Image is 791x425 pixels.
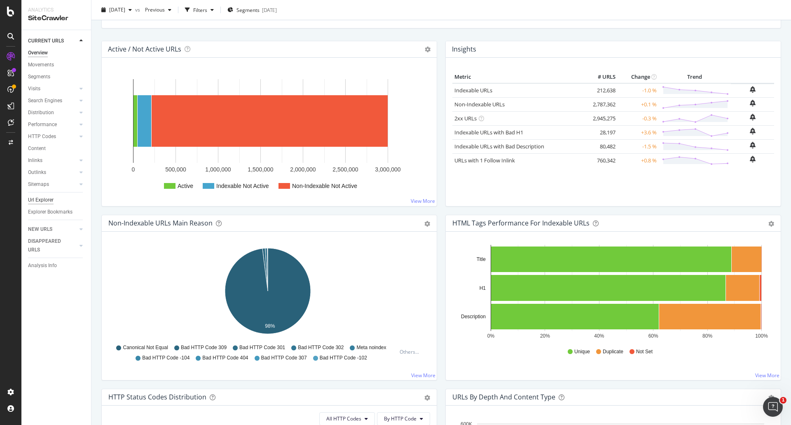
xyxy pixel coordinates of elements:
[28,49,48,57] div: Overview
[750,114,756,120] div: bell-plus
[165,166,186,173] text: 500,000
[320,355,367,362] span: Bad HTTP Code -102
[618,97,659,111] td: +0.1 %
[202,355,248,362] span: Bad HTTP Code 404
[28,96,62,105] div: Search Engines
[648,333,658,339] text: 60%
[750,142,756,148] div: bell-plus
[28,132,77,141] a: HTTP Codes
[28,156,42,165] div: Inlinks
[636,348,653,355] span: Not Set
[28,96,77,105] a: Search Engines
[290,166,316,173] text: 2,000,000
[135,6,142,13] span: vs
[411,197,435,204] a: View More
[109,6,125,13] span: 2025 Aug. 30th
[452,44,476,55] h4: Insights
[452,245,771,340] svg: A chart.
[618,71,659,83] th: Change
[768,395,774,401] div: gear
[28,208,73,216] div: Explorer Bookmarks
[454,157,515,164] a: URLs with 1 Follow Inlink
[585,97,618,111] td: 2,787,362
[142,355,190,362] span: Bad HTTP Code -104
[763,397,783,417] iframe: Intercom live chat
[603,348,623,355] span: Duplicate
[326,415,361,422] span: All HTTP Codes
[375,166,400,173] text: 3,000,000
[265,323,275,329] text: 98%
[28,120,77,129] a: Performance
[28,168,77,177] a: Outlinks
[28,61,85,69] a: Movements
[205,166,231,173] text: 1,000,000
[424,395,430,401] div: gear
[618,125,659,139] td: +3.6 %
[108,245,427,340] svg: A chart.
[618,153,659,167] td: +0.8 %
[480,285,486,291] text: H1
[332,166,358,173] text: 2,500,000
[585,153,618,167] td: 760,342
[477,256,486,262] text: Title
[702,333,712,339] text: 80%
[28,144,46,153] div: Content
[28,208,85,216] a: Explorer Bookmarks
[142,3,175,16] button: Previous
[585,111,618,125] td: 2,945,275
[182,3,217,16] button: Filters
[236,6,260,13] span: Segments
[28,73,50,81] div: Segments
[28,261,85,270] a: Analysis Info
[28,85,40,93] div: Visits
[618,111,659,125] td: -0.3 %
[411,372,435,379] a: View More
[618,139,659,153] td: -1.5 %
[178,183,193,189] text: Active
[574,348,590,355] span: Unique
[28,37,64,45] div: CURRENT URLS
[28,156,77,165] a: Inlinks
[261,355,307,362] span: Bad HTTP Code 307
[28,225,77,234] a: NEW URLS
[768,221,774,227] div: gear
[454,129,523,136] a: Indexable URLs with Bad H1
[28,144,85,153] a: Content
[28,120,57,129] div: Performance
[585,125,618,139] td: 28,197
[585,139,618,153] td: 80,482
[123,344,168,351] span: Canonical Not Equal
[108,219,213,227] div: Non-Indexable URLs Main Reason
[659,71,731,83] th: Trend
[28,7,84,14] div: Analytics
[181,344,227,351] span: Bad HTTP Code 309
[28,237,77,254] a: DISAPPEARED URLS
[750,86,756,93] div: bell-plus
[454,115,477,122] a: 2xx URLs
[487,333,495,339] text: 0%
[356,344,386,351] span: Meta noindex
[750,128,756,134] div: bell-plus
[28,225,52,234] div: NEW URLS
[216,183,269,189] text: Indexable Not Active
[454,143,544,150] a: Indexable URLs with Bad Description
[28,49,85,57] a: Overview
[193,6,207,13] div: Filters
[298,344,344,351] span: Bad HTTP Code 302
[108,44,181,55] h4: Active / Not Active URLs
[400,348,423,355] div: Others...
[28,196,54,204] div: Url Explorer
[28,180,49,189] div: Sitemaps
[28,196,85,204] a: Url Explorer
[425,47,431,52] i: Options
[780,397,786,404] span: 1
[239,344,285,351] span: Bad HTTP Code 301
[750,100,756,106] div: bell-plus
[461,314,486,319] text: Description
[452,219,590,227] div: HTML Tags Performance for Indexable URLs
[108,71,427,200] svg: A chart.
[28,61,54,69] div: Movements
